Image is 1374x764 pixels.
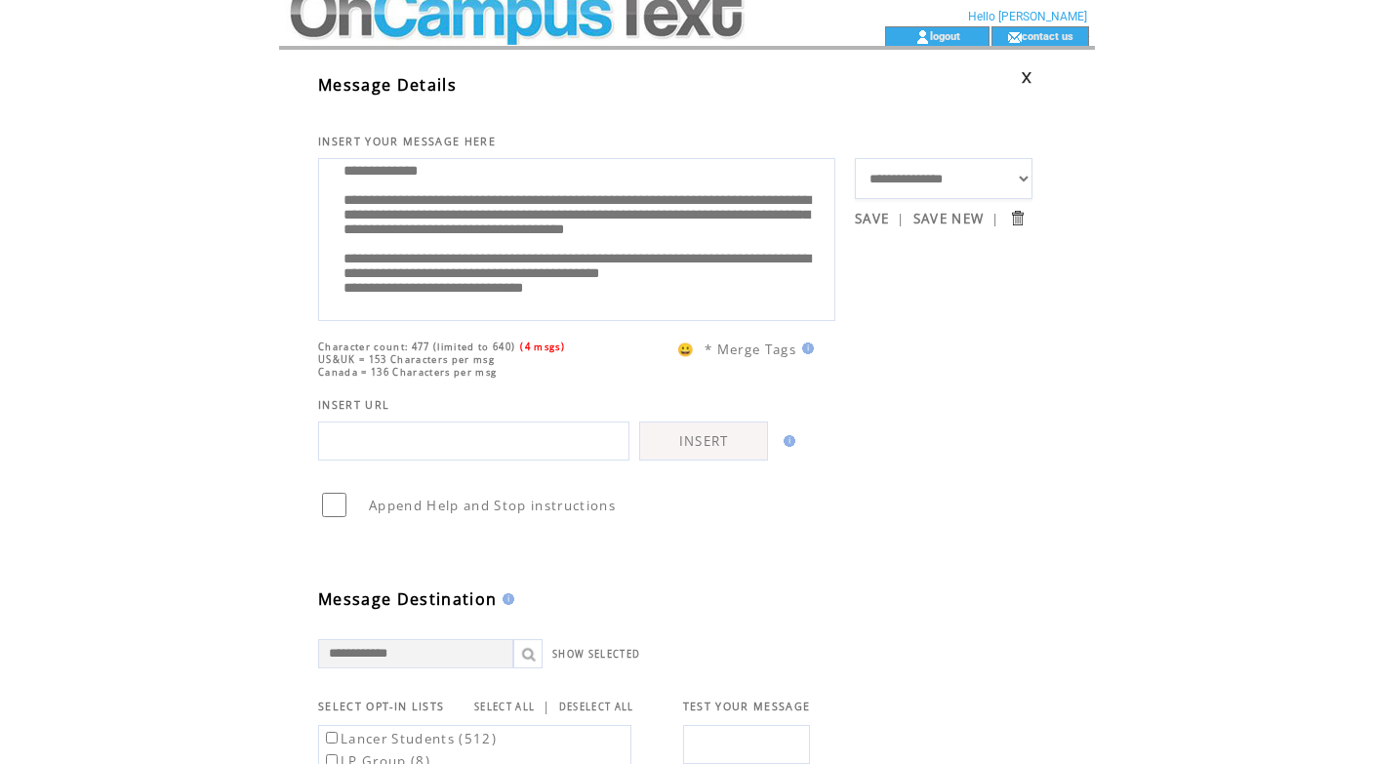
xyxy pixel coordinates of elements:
[1007,29,1022,45] img: contact_us_icon.gif
[930,29,960,42] a: logout
[639,422,768,461] a: INSERT
[897,210,905,227] span: |
[318,353,495,366] span: US&UK = 153 Characters per msg
[677,341,695,358] span: 😀
[520,341,565,353] span: (4 msgs)
[543,698,550,715] span: |
[778,435,795,447] img: help.gif
[552,648,640,661] a: SHOW SELECTED
[318,366,497,379] span: Canada = 136 Characters per msg
[968,10,1087,23] span: Hello [PERSON_NAME]
[705,341,796,358] span: * Merge Tags
[318,135,496,148] span: INSERT YOUR MESSAGE HERE
[318,341,515,353] span: Character count: 477 (limited to 640)
[855,210,889,227] a: SAVE
[318,700,444,713] span: SELECT OPT-IN LISTS
[913,210,985,227] a: SAVE NEW
[474,701,535,713] a: SELECT ALL
[559,701,634,713] a: DESELECT ALL
[915,29,930,45] img: account_icon.gif
[991,210,999,227] span: |
[318,588,497,610] span: Message Destination
[322,730,497,747] label: Lancer Students (512)
[1022,29,1073,42] a: contact us
[796,342,814,354] img: help.gif
[497,593,514,605] img: help.gif
[318,74,457,96] span: Message Details
[318,398,389,412] span: INSERT URL
[683,700,811,713] span: TEST YOUR MESSAGE
[369,497,616,514] span: Append Help and Stop instructions
[326,732,338,744] input: Lancer Students (512)
[1008,209,1027,227] input: Submit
